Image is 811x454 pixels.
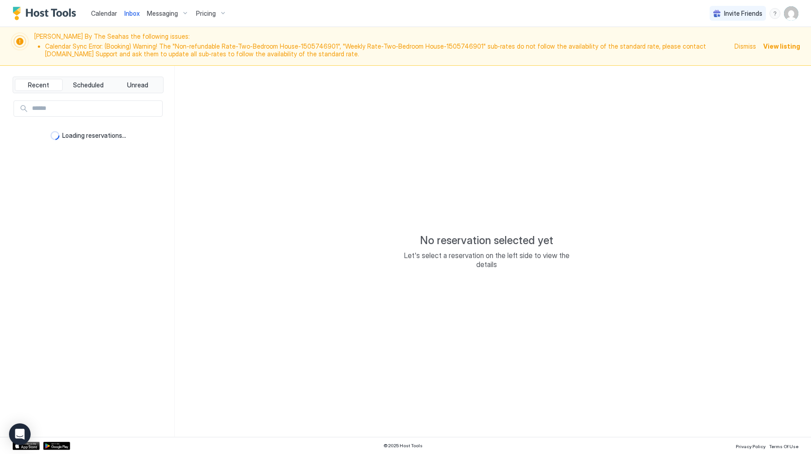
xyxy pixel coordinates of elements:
[50,131,59,140] div: loading
[15,79,63,91] button: Recent
[45,42,729,58] li: Calendar Sync Error: (Booking) Warning! The "Non-refundable Rate-Two-Bedroom House-1505746901", "...
[383,443,423,449] span: © 2025 Host Tools
[124,9,140,18] a: Inbox
[91,9,117,17] span: Calendar
[13,77,164,94] div: tab-group
[396,251,577,269] span: Let's select a reservation on the left side to view the details
[43,442,70,450] a: Google Play Store
[114,79,161,91] button: Unread
[763,41,800,51] div: View listing
[420,234,553,247] span: No reservation selected yet
[73,81,104,89] span: Scheduled
[196,9,216,18] span: Pricing
[91,9,117,18] a: Calendar
[769,444,798,449] span: Terms Of Use
[784,6,798,21] div: User profile
[28,81,49,89] span: Recent
[770,8,780,19] div: menu
[724,9,762,18] span: Invite Friends
[62,132,126,140] span: Loading reservations...
[28,101,162,116] input: Input Field
[13,442,40,450] a: App Store
[769,441,798,450] a: Terms Of Use
[734,41,756,51] div: Dismiss
[127,81,148,89] span: Unread
[736,444,765,449] span: Privacy Policy
[34,32,729,60] span: [PERSON_NAME] By The Sea has the following issues:
[13,7,80,20] a: Host Tools Logo
[124,9,140,17] span: Inbox
[147,9,178,18] span: Messaging
[9,423,31,445] div: Open Intercom Messenger
[64,79,112,91] button: Scheduled
[736,441,765,450] a: Privacy Policy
